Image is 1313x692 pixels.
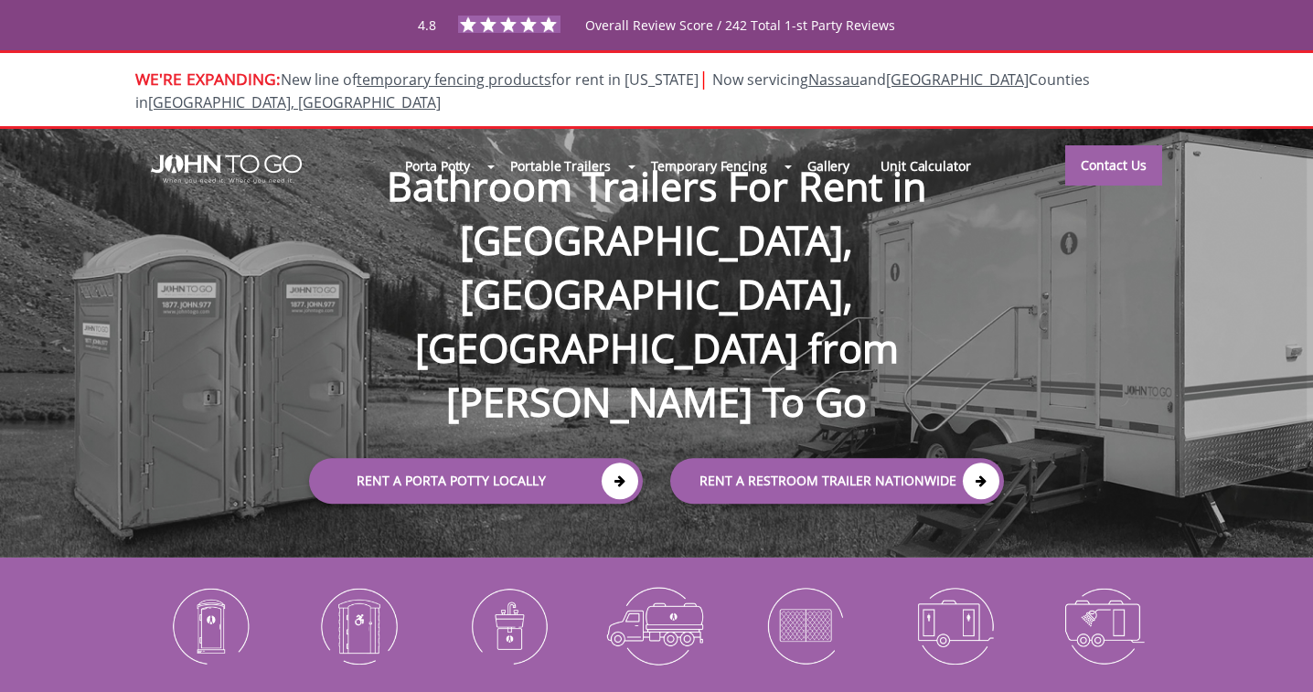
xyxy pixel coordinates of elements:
[744,578,866,673] img: Temporary-Fencing-cion_N.png
[596,578,718,673] img: Waste-Services-icon_N.png
[792,146,865,186] a: Gallery
[1042,578,1164,673] img: Shower-Trailers-icon_N.png
[865,146,987,186] a: Unit Calculator
[585,16,895,70] span: Overall Review Score / 242 Total 1-st Party Reviews
[291,101,1022,430] h1: Bathroom Trailers For Rent in [GEOGRAPHIC_DATA], [GEOGRAPHIC_DATA], [GEOGRAPHIC_DATA] from [PERSO...
[495,146,625,186] a: Portable Trailers
[1065,145,1162,186] a: Contact Us
[390,146,486,186] a: Porta Potty
[886,69,1029,90] a: [GEOGRAPHIC_DATA]
[357,69,551,90] a: temporary fencing products
[298,578,420,673] img: ADA-Accessible-Units-icon_N.png
[893,578,1015,673] img: Restroom-Trailers-icon_N.png
[135,69,1090,112] span: New line of for rent in [US_STATE]
[670,459,1004,505] a: rent a RESTROOM TRAILER Nationwide
[149,578,271,673] img: Portable-Toilets-icon_N.png
[635,146,783,186] a: Temporary Fencing
[135,69,1090,112] span: Now servicing and Counties in
[699,66,709,90] span: |
[309,459,643,505] a: Rent a Porta Potty Locally
[151,154,302,184] img: JOHN to go
[135,68,281,90] span: WE'RE EXPANDING:
[418,16,436,34] span: 4.8
[447,578,569,673] img: Portable-Sinks-icon_N.png
[808,69,859,90] a: Nassau
[148,92,441,112] a: [GEOGRAPHIC_DATA], [GEOGRAPHIC_DATA]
